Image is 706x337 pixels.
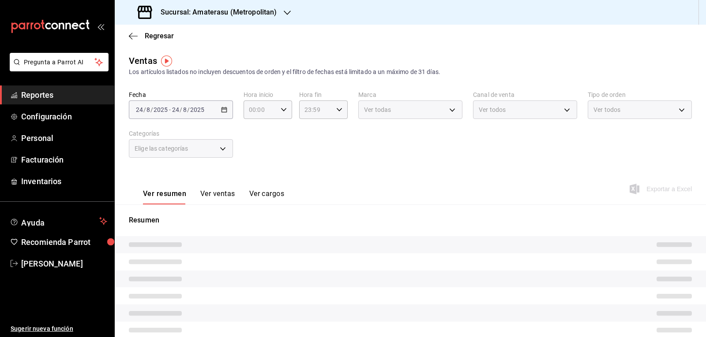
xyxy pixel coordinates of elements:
[190,106,205,113] input: ----
[6,64,109,73] a: Pregunta a Parrot AI
[129,54,157,67] div: Ventas
[161,56,172,67] img: Tooltip marker
[21,216,96,226] span: Ayuda
[146,106,150,113] input: --
[172,106,180,113] input: --
[154,7,277,18] h3: Sucursal: Amaterasu (Metropolitan)
[473,92,577,98] label: Canal de venta
[21,132,107,144] span: Personal
[183,106,187,113] input: --
[129,215,692,226] p: Resumen
[135,106,143,113] input: --
[97,23,104,30] button: open_drawer_menu
[200,189,235,204] button: Ver ventas
[593,105,620,114] span: Ver todos
[364,105,391,114] span: Ver todas
[299,92,348,98] label: Hora fin
[10,53,109,71] button: Pregunta a Parrot AI
[143,189,186,204] button: Ver resumen
[21,258,107,270] span: [PERSON_NAME]
[180,106,182,113] span: /
[150,106,153,113] span: /
[479,105,506,114] span: Ver todos
[145,32,174,40] span: Regresar
[169,106,171,113] span: -
[21,236,107,248] span: Recomienda Parrot
[21,154,107,166] span: Facturación
[153,106,168,113] input: ----
[129,32,174,40] button: Regresar
[244,92,292,98] label: Hora inicio
[143,106,146,113] span: /
[21,89,107,101] span: Reportes
[588,92,692,98] label: Tipo de orden
[129,130,233,137] label: Categorías
[24,58,95,67] span: Pregunta a Parrot AI
[187,106,190,113] span: /
[143,189,284,204] div: navigation tabs
[358,92,462,98] label: Marca
[21,175,107,187] span: Inventarios
[11,324,107,333] span: Sugerir nueva función
[21,111,107,122] span: Configuración
[129,92,233,98] label: Fecha
[129,67,692,77] div: Los artículos listados no incluyen descuentos de orden y el filtro de fechas está limitado a un m...
[249,189,285,204] button: Ver cargos
[135,144,188,153] span: Elige las categorías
